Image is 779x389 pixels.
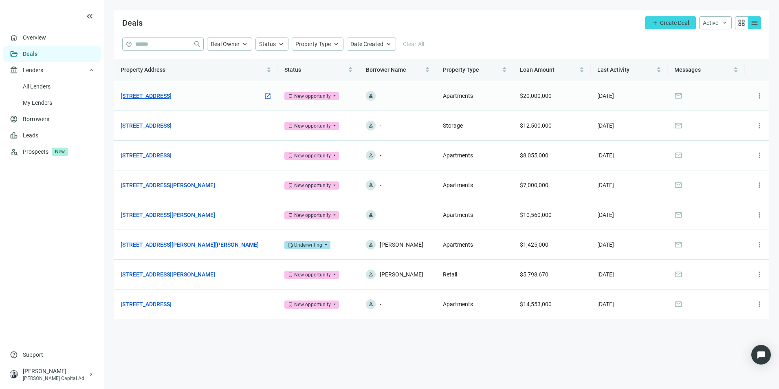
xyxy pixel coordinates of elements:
a: [STREET_ADDRESS] [121,151,172,160]
button: more_vert [751,296,768,312]
span: Lenders [23,62,43,78]
a: Overview [23,34,46,41]
div: [PERSON_NAME] Capital Advisors [23,375,88,382]
span: bookmark [288,183,293,188]
span: Apartments [443,182,473,188]
span: - [380,180,381,190]
span: keyboard_arrow_up [241,40,249,48]
span: more_vert [755,181,764,189]
span: keyboard_arrow_right [88,371,95,378]
span: Property Type [443,66,479,73]
span: bookmark [288,212,293,218]
span: [PERSON_NAME] [380,270,423,279]
img: avatar [10,371,18,378]
span: Apartments [443,152,473,159]
span: [DATE] [597,93,614,99]
a: All Lenders [23,83,51,90]
div: New opportunity [294,152,331,160]
span: more_vert [755,122,764,130]
span: [DATE] [597,152,614,159]
span: Apartments [443,212,473,218]
span: Status [259,41,276,47]
span: keyboard_arrow_up [277,40,285,48]
span: mail [674,151,682,159]
span: person [368,182,374,188]
a: ProspectsNew [23,144,95,160]
span: Apartments [443,93,473,99]
span: Status [284,66,301,73]
span: [DATE] [597,182,614,188]
span: person [368,242,374,248]
span: keyboard_arrow_up [88,67,95,73]
span: mail [674,270,682,278]
div: New opportunity [294,211,331,219]
button: more_vert [751,117,768,134]
span: $14,553,000 [520,301,552,307]
span: $8,055,000 [520,152,548,159]
span: Messages [674,66,701,73]
div: New opportunity [294,271,331,279]
a: open_in_new [264,92,271,101]
a: [STREET_ADDRESS] [121,121,172,130]
span: Retail [443,271,457,278]
span: $5,798,670 [520,271,548,278]
button: more_vert [751,177,768,193]
span: New [52,148,68,156]
button: more_vert [751,236,768,253]
div: New opportunity [294,181,331,190]
div: New opportunity [294,92,331,100]
span: Support [23,351,43,359]
span: more_vert [755,92,764,100]
span: [DATE] [597,271,614,278]
span: $12,500,000 [520,122,552,129]
button: more_vert [751,207,768,223]
span: $1,425,000 [520,241,548,248]
span: open_in_new [264,93,271,100]
a: Borrowers [23,116,49,122]
a: Deals [23,51,37,57]
span: Storage [443,122,463,129]
span: keyboard_arrow_down [722,20,728,26]
a: [STREET_ADDRESS][PERSON_NAME] [121,270,215,279]
span: Last Activity [597,66,629,73]
span: help [10,351,18,359]
span: [DATE] [597,301,614,307]
span: - [380,91,381,101]
button: Activekeyboard_arrow_down [699,16,732,29]
span: Deal Owner [211,41,240,47]
span: more_vert [755,151,764,159]
span: menu [750,19,759,27]
span: person [368,93,374,99]
span: [DATE] [597,212,614,218]
span: person [368,153,374,158]
span: account_balance [10,66,18,74]
span: Apartments [443,241,473,248]
a: Leads [23,132,38,139]
span: Property Address [121,66,165,73]
div: Open Intercom Messenger [751,345,771,365]
span: $7,000,000 [520,182,548,188]
a: [STREET_ADDRESS][PERSON_NAME] [121,181,215,190]
span: keyboard_double_arrow_left [85,11,95,21]
span: Borrower Name [366,66,406,73]
span: [DATE] [597,122,614,129]
span: bookmark [288,123,293,129]
span: Active [703,20,718,26]
span: $20,000,000 [520,93,552,99]
span: more_vert [755,270,764,278]
span: more_vert [755,211,764,219]
span: more_vert [755,300,764,308]
span: - [380,150,381,160]
span: bookmark [288,153,293,159]
span: - [380,210,381,220]
div: New opportunity [294,122,331,130]
button: more_vert [751,88,768,104]
span: mail [674,211,682,219]
span: Date Created [350,41,383,47]
span: bookmark [288,272,293,278]
span: Loan Amount [520,66,555,73]
div: [PERSON_NAME] [23,367,88,375]
span: - [380,121,381,130]
span: person [368,272,374,277]
span: bookmark [288,93,293,99]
